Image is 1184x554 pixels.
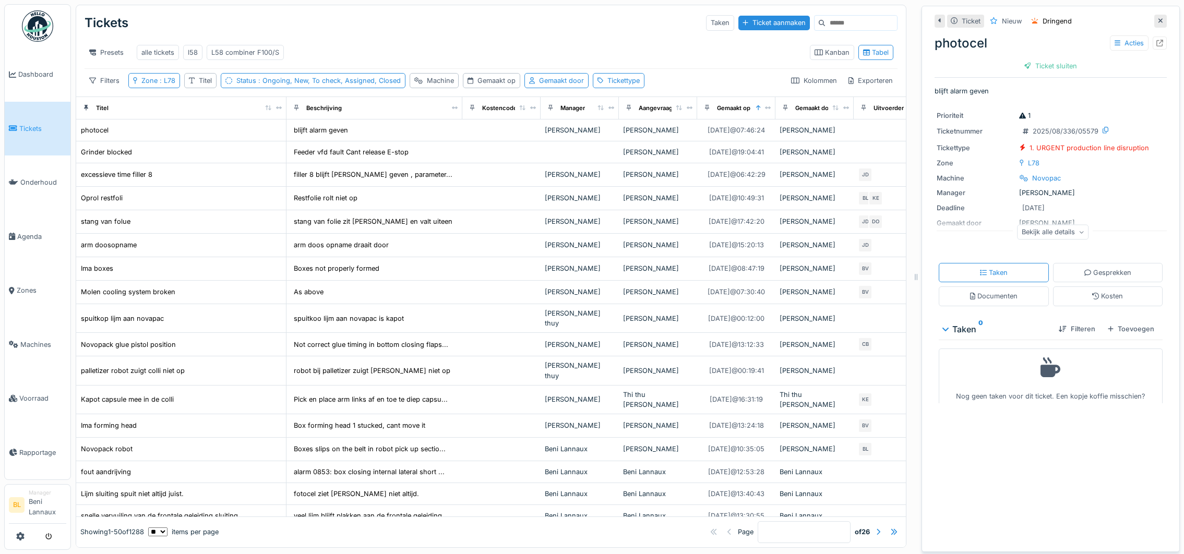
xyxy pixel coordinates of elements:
div: [PERSON_NAME] [545,287,615,297]
span: Zones [17,285,66,295]
span: Machines [20,340,66,350]
div: [PERSON_NAME] thuy [545,360,615,380]
div: [PERSON_NAME] [545,240,615,250]
div: Box forming head 1 stucked, cant move it [294,420,425,430]
div: [PERSON_NAME] [545,170,615,179]
div: Taken [980,268,1008,278]
div: Boxes slips on the belt in robot pick up sectio... [294,444,446,454]
div: blijft alarm geven [294,125,348,135]
div: Tickettype [937,143,1015,153]
div: KE [858,392,872,407]
div: Aangevraagd door [639,104,691,113]
div: Toevoegen [1104,322,1158,336]
div: [PERSON_NAME] [780,287,850,297]
a: Tickets [5,102,70,156]
div: [PERSON_NAME] [623,287,693,297]
div: Manager [937,188,1015,198]
li: Beni Lannaux [29,489,66,521]
div: [DATE] @ 15:20:13 [709,240,764,250]
div: Feeder vfd fault Cant release E-stop [294,147,409,157]
span: Agenda [17,232,66,242]
div: Presets [85,45,128,60]
div: [PERSON_NAME] [623,216,693,226]
div: Beni Lannaux [623,467,693,477]
div: Oprol restfoli [81,193,123,203]
div: CB [858,337,872,352]
div: l58 [188,47,198,57]
a: Rapportage [5,426,70,480]
div: Kosten [1092,291,1123,301]
div: [PERSON_NAME] thuy [545,308,615,328]
div: Dringend [1043,16,1072,26]
div: BV [858,285,872,299]
div: Thi thu [PERSON_NAME] [623,390,693,410]
div: stang van folie zit [PERSON_NAME] en valt uiteen [294,216,452,226]
div: [DATE] @ 17:42:20 [709,216,764,226]
div: Bekijk alle details [1017,224,1089,239]
div: Novopack glue pistol position [81,340,176,350]
div: [DATE] @ 07:30:40 [708,287,765,297]
div: Restfolie rolt niet op [294,193,357,203]
div: [DATE] [1022,203,1045,213]
div: [DATE] @ 13:30:55 [708,511,764,521]
div: L78 [1028,158,1039,168]
span: Voorraad [19,393,66,403]
div: 1 [1019,111,1031,121]
span: Onderhoud [20,177,66,187]
div: [DATE] @ 16:31:19 [710,394,763,404]
a: Agenda [5,210,70,264]
div: [PERSON_NAME] [780,170,850,179]
div: filler 8 blijft [PERSON_NAME] geven , parameter... [294,170,452,179]
div: Novopack robot [81,444,133,454]
div: [PERSON_NAME] [623,420,693,430]
span: Rapportage [19,448,66,457]
div: [PERSON_NAME] [780,216,850,226]
div: Gemaakt door [795,104,834,113]
div: [DATE] @ 10:49:31 [709,193,764,203]
div: Exporteren [844,73,898,88]
p: blijft alarm geven [935,86,1167,96]
div: [DATE] @ 13:12:33 [709,340,764,350]
div: 1. URGENT production line disruption [1030,143,1149,153]
div: [PERSON_NAME] [780,340,850,350]
div: [DATE] @ 06:42:29 [708,170,766,179]
div: veel lijm blijft plakken aan de frontale geleiding [294,511,442,521]
div: Nieuw [1002,16,1022,26]
div: As above [294,287,324,297]
strong: of 26 [855,527,870,537]
div: Machine [937,173,1015,183]
div: Ticket aanmaken [738,16,810,30]
div: [PERSON_NAME] [545,193,615,203]
div: Lijm sluiting spuit niet altijd juist. [81,489,184,499]
div: Manager [29,489,66,497]
div: [PERSON_NAME] [780,420,850,430]
div: [PERSON_NAME] [623,314,693,323]
div: Tabel [863,47,889,57]
img: Badge_color-CXgf-gQk.svg [22,10,53,42]
div: Thi thu [PERSON_NAME] [780,390,850,410]
div: Tickets [85,9,128,37]
div: Tickettype [607,76,640,86]
div: spuitkop lijm aan novapac [81,314,164,323]
div: arm doos opname draait door [294,240,389,250]
div: Not correct glue timing in bottom closing flaps... [294,340,448,350]
div: Pick en place arm links af en toe te diep capsu... [294,394,448,404]
div: Kostencode [482,104,517,113]
div: BL [858,442,872,456]
div: fotocel ziet [PERSON_NAME] niet altijd. [294,489,419,499]
a: BL ManagerBeni Lannaux [9,489,66,524]
div: Gesprekken [1084,268,1131,278]
div: [PERSON_NAME] [780,314,850,323]
div: Zone [141,76,175,86]
span: Dashboard [18,69,66,79]
div: alarm 0853: box closing internal lateral short ... [294,467,445,477]
div: [DATE] @ 13:40:43 [708,489,764,499]
div: Taken [706,15,734,30]
div: Gemaakt op [717,104,750,113]
div: Kolommen [786,73,842,88]
div: [PERSON_NAME] [937,188,1165,198]
span: : L78 [158,77,175,85]
div: Gemaakt op [477,76,516,86]
div: Kanban [815,47,850,57]
div: Ticketnummer [937,126,1015,136]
